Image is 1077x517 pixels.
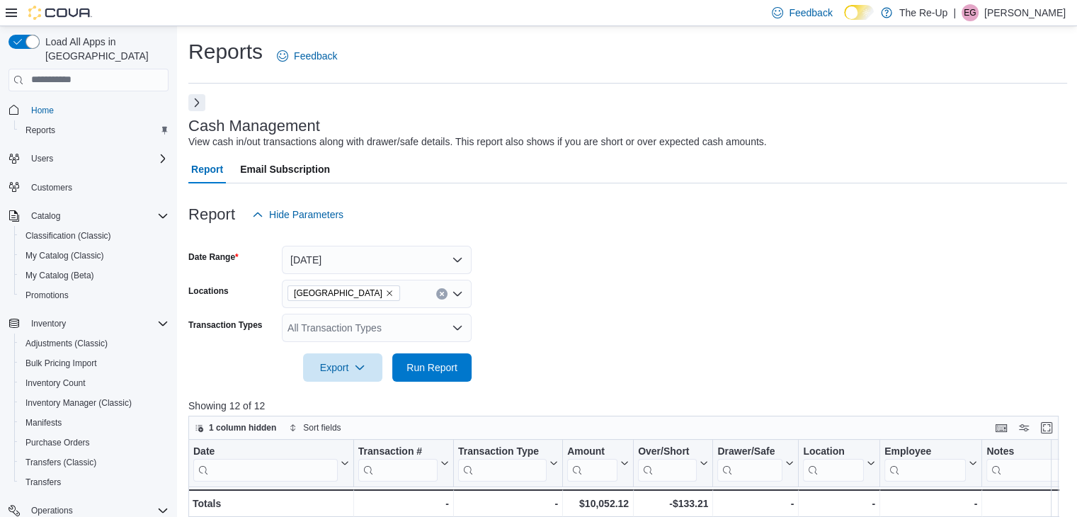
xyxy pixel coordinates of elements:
span: Feedback [789,6,832,20]
button: Export [303,353,382,382]
span: Bulk Pricing Import [20,355,169,372]
h1: Reports [188,38,263,66]
button: Purchase Orders [14,433,174,453]
div: Employee [884,445,966,481]
span: Classification (Classic) [25,230,111,242]
div: Amount [567,445,617,481]
a: Customers [25,179,78,196]
a: Feedback [271,42,343,70]
span: Bartlesville [287,285,400,301]
button: Next [188,94,205,111]
span: Operations [31,505,73,516]
a: Promotions [20,287,74,304]
span: Catalog [31,210,60,222]
span: Inventory Count [20,375,169,392]
span: Promotions [25,290,69,301]
img: Cova [28,6,92,20]
button: Catalog [3,206,174,226]
span: Dark Mode [844,20,845,21]
span: Report [191,155,223,183]
div: Over/Short [638,445,697,481]
span: Transfers (Classic) [20,454,169,471]
a: Adjustments (Classic) [20,335,113,352]
span: Customers [25,178,169,196]
span: Purchase Orders [20,434,169,451]
button: Inventory [25,315,72,332]
button: Open list of options [452,322,463,334]
button: Classification (Classic) [14,226,174,246]
button: Enter fullscreen [1038,419,1055,436]
span: Inventory Manager (Classic) [20,394,169,411]
span: Home [31,105,54,116]
div: - [458,495,558,512]
h3: Report [188,206,235,223]
div: Date [193,445,338,481]
p: [PERSON_NAME] [984,4,1066,21]
span: Reports [25,125,55,136]
button: Home [3,100,174,120]
span: Inventory Manager (Classic) [25,397,132,409]
span: My Catalog (Classic) [25,250,104,261]
p: | [953,4,956,21]
span: Reports [20,122,169,139]
span: Users [25,150,169,167]
button: Keyboard shortcuts [993,419,1010,436]
div: Over/Short [638,445,697,458]
button: Over/Short [638,445,708,481]
a: Bulk Pricing Import [20,355,103,372]
button: Inventory Count [14,373,174,393]
span: Export [312,353,374,382]
h3: Cash Management [188,118,320,135]
span: Run Report [406,360,457,375]
button: Amount [567,445,629,481]
button: Transfers [14,472,174,492]
div: View cash in/out transactions along with drawer/safe details. This report also shows if you are s... [188,135,767,149]
span: Catalog [25,208,169,225]
span: My Catalog (Classic) [20,247,169,264]
div: - [717,495,794,512]
button: Location [803,445,875,481]
button: Transaction # [358,445,449,481]
span: Transfers (Classic) [25,457,96,468]
div: Drawer/Safe [717,445,782,458]
span: Load All Apps in [GEOGRAPHIC_DATA] [40,35,169,63]
button: My Catalog (Beta) [14,266,174,285]
div: Transaction # [358,445,438,458]
button: Inventory [3,314,174,334]
span: Transfers [20,474,169,491]
button: 1 column hidden [189,419,282,436]
span: Bulk Pricing Import [25,358,97,369]
div: Amount [567,445,617,458]
div: Elliot Grunden [962,4,979,21]
button: Catalog [25,208,66,225]
span: Classification (Classic) [20,227,169,244]
span: Hide Parameters [269,208,343,222]
button: Adjustments (Classic) [14,334,174,353]
div: Location [803,445,864,458]
span: Adjustments (Classic) [20,335,169,352]
button: Reports [14,120,174,140]
div: Employee [884,445,966,458]
button: Remove Bartlesville from selection in this group [385,289,394,297]
div: $10,052.12 [567,495,629,512]
a: Transfers [20,474,67,491]
div: Transaction Type [458,445,547,481]
button: [DATE] [282,246,472,274]
button: Employee [884,445,977,481]
span: Purchase Orders [25,437,90,448]
span: EG [964,4,976,21]
span: Inventory [25,315,169,332]
div: Location [803,445,864,481]
span: Inventory Count [25,377,86,389]
span: Users [31,153,53,164]
div: - [884,495,977,512]
button: Run Report [392,353,472,382]
span: Feedback [294,49,337,63]
button: Open list of options [452,288,463,300]
button: Transaction Type [458,445,558,481]
span: [GEOGRAPHIC_DATA] [294,286,382,300]
button: Manifests [14,413,174,433]
button: Clear input [436,288,448,300]
button: Hide Parameters [246,200,349,229]
a: Classification (Classic) [20,227,117,244]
